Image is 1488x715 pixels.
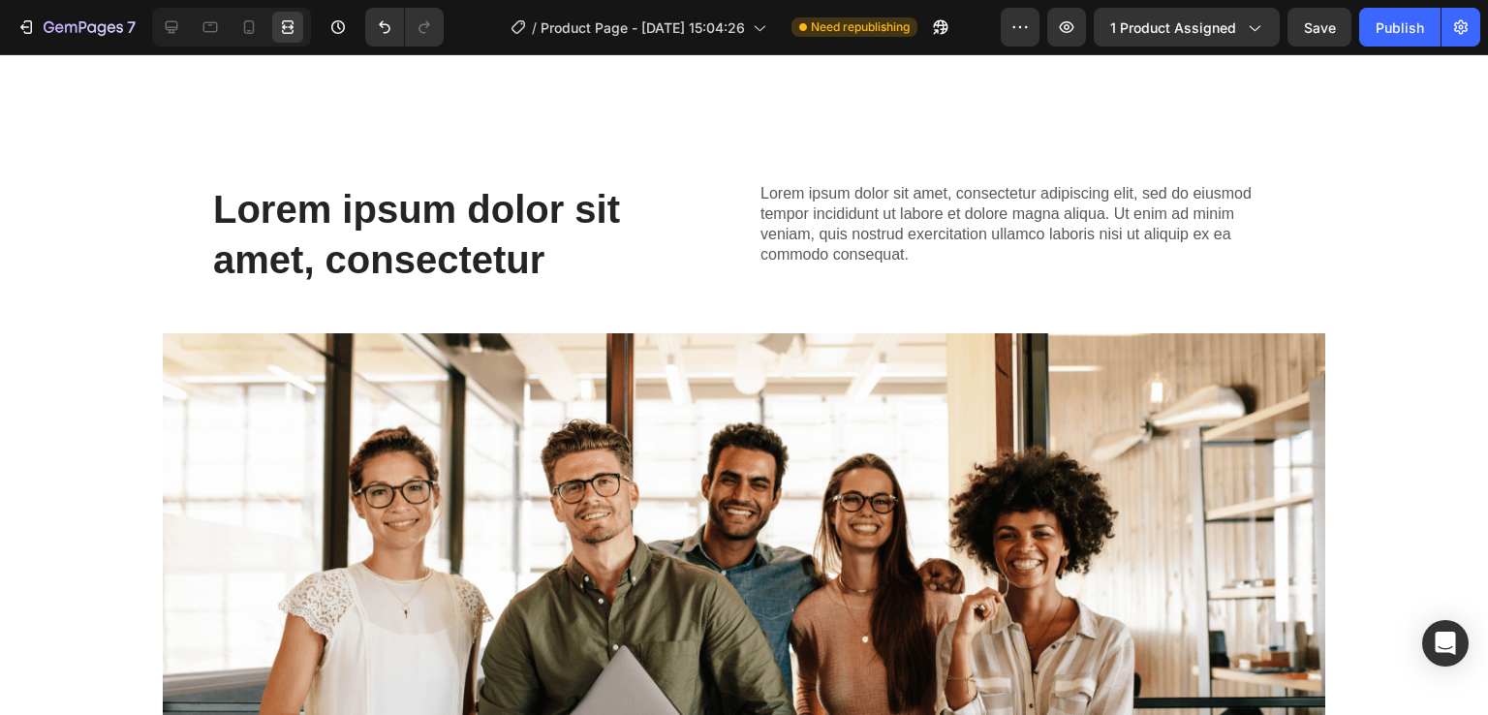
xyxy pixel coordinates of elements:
[1422,620,1469,667] div: Open Intercom Messenger
[1359,8,1441,47] button: Publish
[365,8,444,47] div: Undo/Redo
[1110,17,1236,38] span: 1 product assigned
[1094,8,1280,47] button: 1 product assigned
[760,130,1275,210] p: Lorem ipsum dolor sit amet, consectetur adipiscing elit, sed do eiusmod tempor incididunt ut labo...
[541,17,745,38] span: Product Page - [DATE] 15:04:26
[1287,8,1351,47] button: Save
[532,17,537,38] span: /
[1304,19,1336,36] span: Save
[127,16,136,39] p: 7
[211,128,729,233] h2: Lorem ipsum dolor sit amet, consectetur
[8,8,144,47] button: 7
[811,18,910,36] span: Need republishing
[1376,17,1424,38] div: Publish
